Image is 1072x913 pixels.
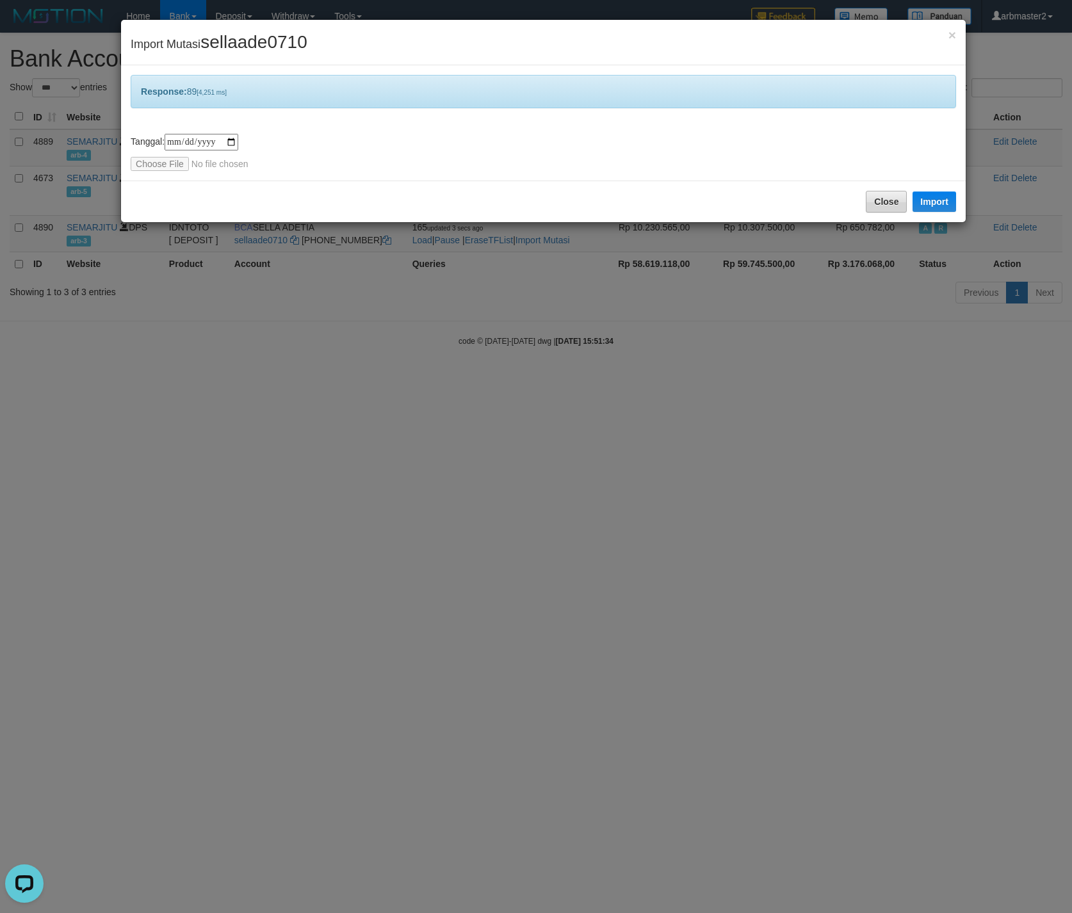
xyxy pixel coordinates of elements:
button: Open LiveChat chat widget [5,5,44,44]
button: Import [913,191,956,212]
span: sellaade0710 [200,32,307,52]
span: × [948,28,956,42]
div: Tanggal: [131,134,956,171]
button: Close [866,191,907,213]
span: Import Mutasi [131,38,307,51]
b: Response: [141,86,187,97]
button: Close [948,28,956,42]
div: 89 [131,75,956,108]
span: [4,251 ms] [197,89,227,96]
